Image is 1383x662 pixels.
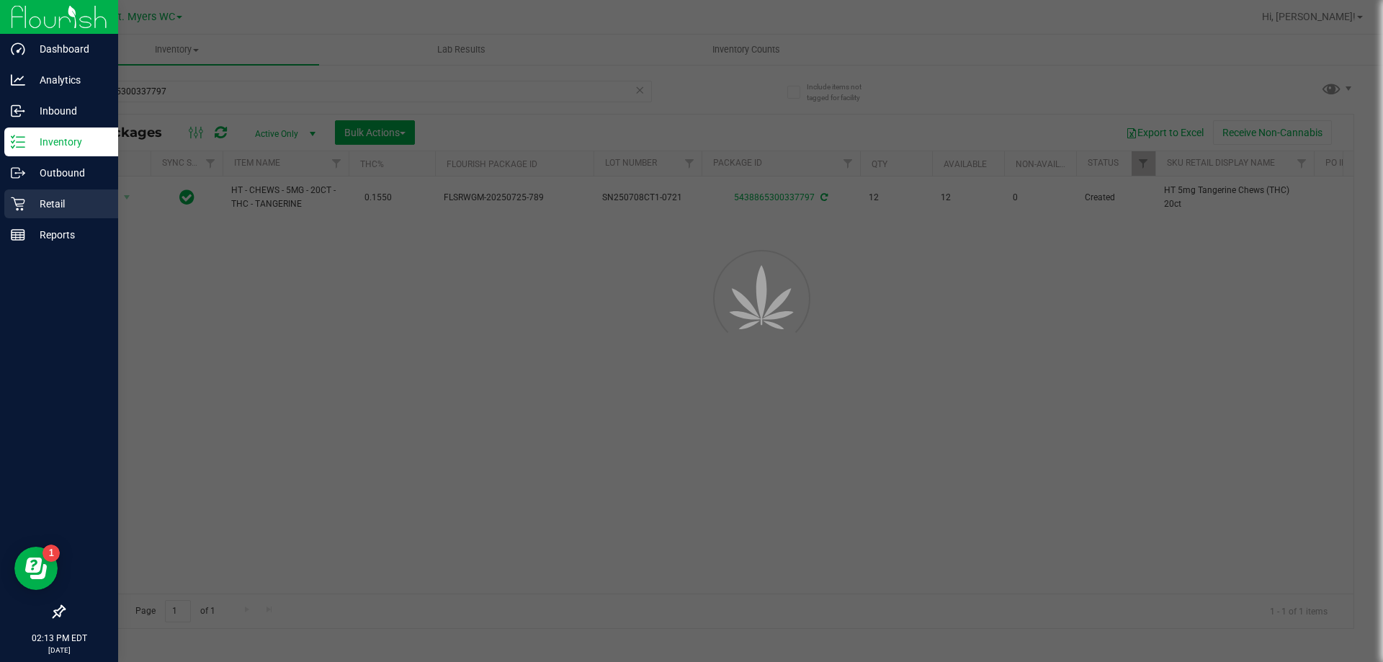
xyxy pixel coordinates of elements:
inline-svg: Inbound [11,104,25,118]
p: Retail [25,195,112,213]
p: 02:13 PM EDT [6,632,112,645]
iframe: Resource center unread badge [42,545,60,562]
p: Reports [25,226,112,243]
inline-svg: Reports [11,228,25,242]
p: Dashboard [25,40,112,58]
iframe: Resource center [14,547,58,590]
inline-svg: Retail [11,197,25,211]
p: Outbound [25,164,112,182]
p: Analytics [25,71,112,89]
inline-svg: Analytics [11,73,25,87]
p: Inventory [25,133,112,151]
p: [DATE] [6,645,112,656]
inline-svg: Outbound [11,166,25,180]
inline-svg: Inventory [11,135,25,149]
inline-svg: Dashboard [11,42,25,56]
p: Inbound [25,102,112,120]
